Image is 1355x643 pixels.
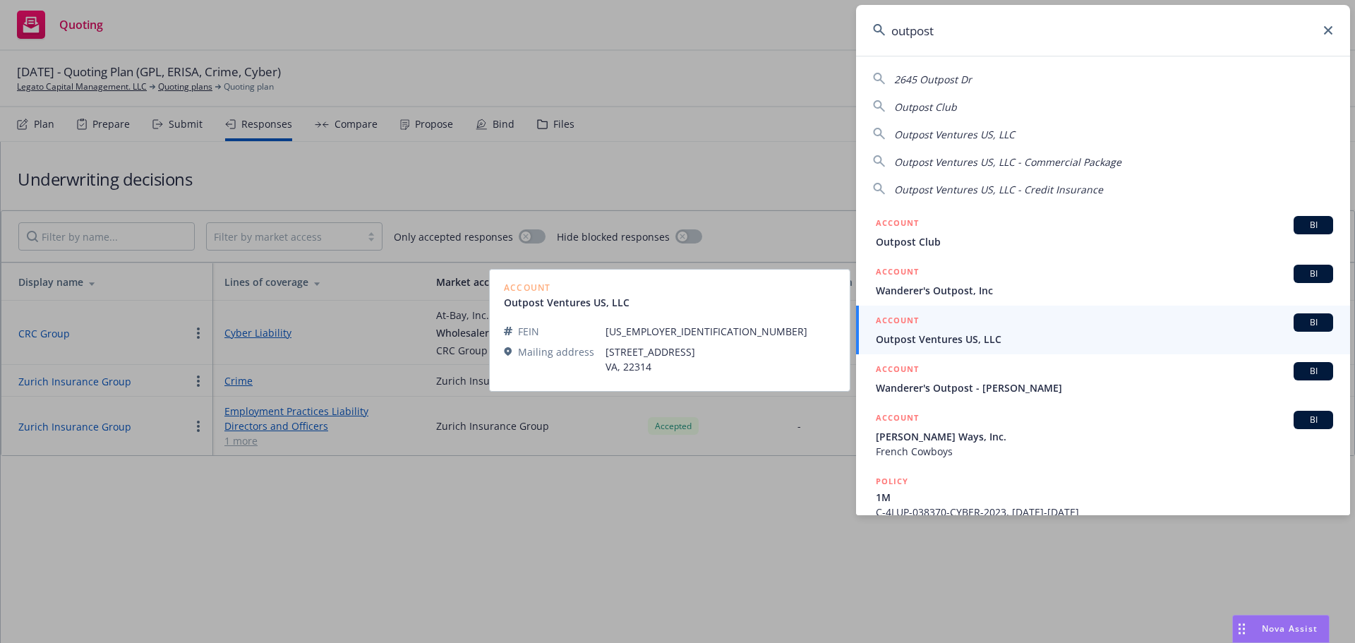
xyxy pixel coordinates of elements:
span: Outpost Club [894,100,957,114]
span: BI [1299,414,1327,426]
div: Drag to move [1233,615,1251,642]
h5: ACCOUNT [876,411,919,428]
span: Outpost Ventures US, LLC - Commercial Package [894,155,1121,169]
span: 2645 Outpost Dr [894,73,972,86]
span: 1M [876,490,1333,505]
span: French Cowboys [876,444,1333,459]
span: Nova Assist [1262,623,1318,635]
span: BI [1299,365,1327,378]
span: [PERSON_NAME] Ways, Inc. [876,429,1333,444]
button: Nova Assist [1232,615,1330,643]
span: Wanderer's Outpost - [PERSON_NAME] [876,380,1333,395]
a: ACCOUNTBIWanderer's Outpost, Inc [856,257,1350,306]
span: Outpost Ventures US, LLC [894,128,1015,141]
a: ACCOUNTBI[PERSON_NAME] Ways, Inc.French Cowboys [856,403,1350,467]
a: ACCOUNTBIWanderer's Outpost - [PERSON_NAME] [856,354,1350,403]
a: POLICY1MC-4LUP-038370-CYBER-2023, [DATE]-[DATE] [856,467,1350,527]
span: BI [1299,316,1327,329]
span: Outpost Ventures US, LLC - Credit Insurance [894,183,1103,196]
span: Outpost Club [876,234,1333,249]
a: ACCOUNTBIOutpost Ventures US, LLC [856,306,1350,354]
h5: POLICY [876,474,908,488]
h5: ACCOUNT [876,362,919,379]
input: Search... [856,5,1350,56]
span: BI [1299,219,1327,232]
span: Wanderer's Outpost, Inc [876,283,1333,298]
h5: ACCOUNT [876,216,919,233]
h5: ACCOUNT [876,265,919,282]
span: C-4LUP-038370-CYBER-2023, [DATE]-[DATE] [876,505,1333,519]
span: Outpost Ventures US, LLC [876,332,1333,347]
span: BI [1299,268,1327,280]
a: ACCOUNTBIOutpost Club [856,208,1350,257]
h5: ACCOUNT [876,313,919,330]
